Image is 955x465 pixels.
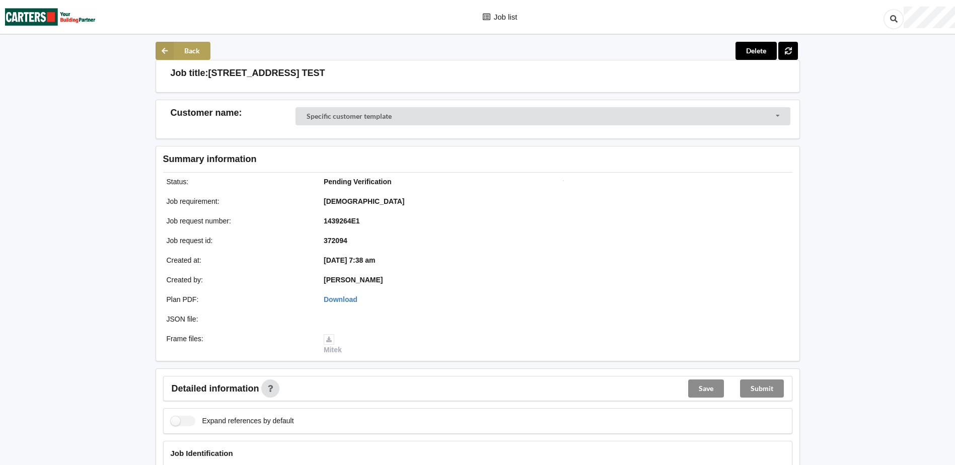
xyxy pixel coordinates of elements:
b: Pending Verification [324,178,392,186]
label: Expand references by default [171,416,294,426]
span: Job list [494,13,518,21]
a: Download [324,295,357,303]
h3: Summary information [163,153,632,165]
h3: Customer name : [171,107,296,119]
div: Status : [160,177,317,187]
b: [DEMOGRAPHIC_DATA] [324,197,404,205]
img: Job impression image thumbnail [563,180,564,181]
div: Customer Selector [296,107,790,125]
h4: Job Identification [171,448,785,458]
a: Mitek [324,335,342,354]
h3: Job title: [171,67,208,79]
div: Job requirement : [160,196,317,206]
button: Back [156,42,210,60]
img: Carters [5,1,96,33]
b: 1439264E1 [324,217,360,225]
button: Delete [736,42,777,60]
div: Frame files : [160,334,317,355]
div: Specific customer template [307,113,392,120]
div: Job request id : [160,236,317,246]
b: [PERSON_NAME] [324,276,383,284]
div: Created at : [160,255,317,265]
div: Created by : [160,275,317,285]
span: Detailed information [172,384,259,393]
h3: [STREET_ADDRESS] TEST [208,67,325,79]
div: User Profile [904,7,955,28]
div: Job request number : [160,216,317,226]
a: Job list [474,13,526,22]
div: Plan PDF : [160,294,317,304]
div: JSON file : [160,314,317,324]
b: 372094 [324,237,347,245]
b: [DATE] 7:38 am [324,256,375,264]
